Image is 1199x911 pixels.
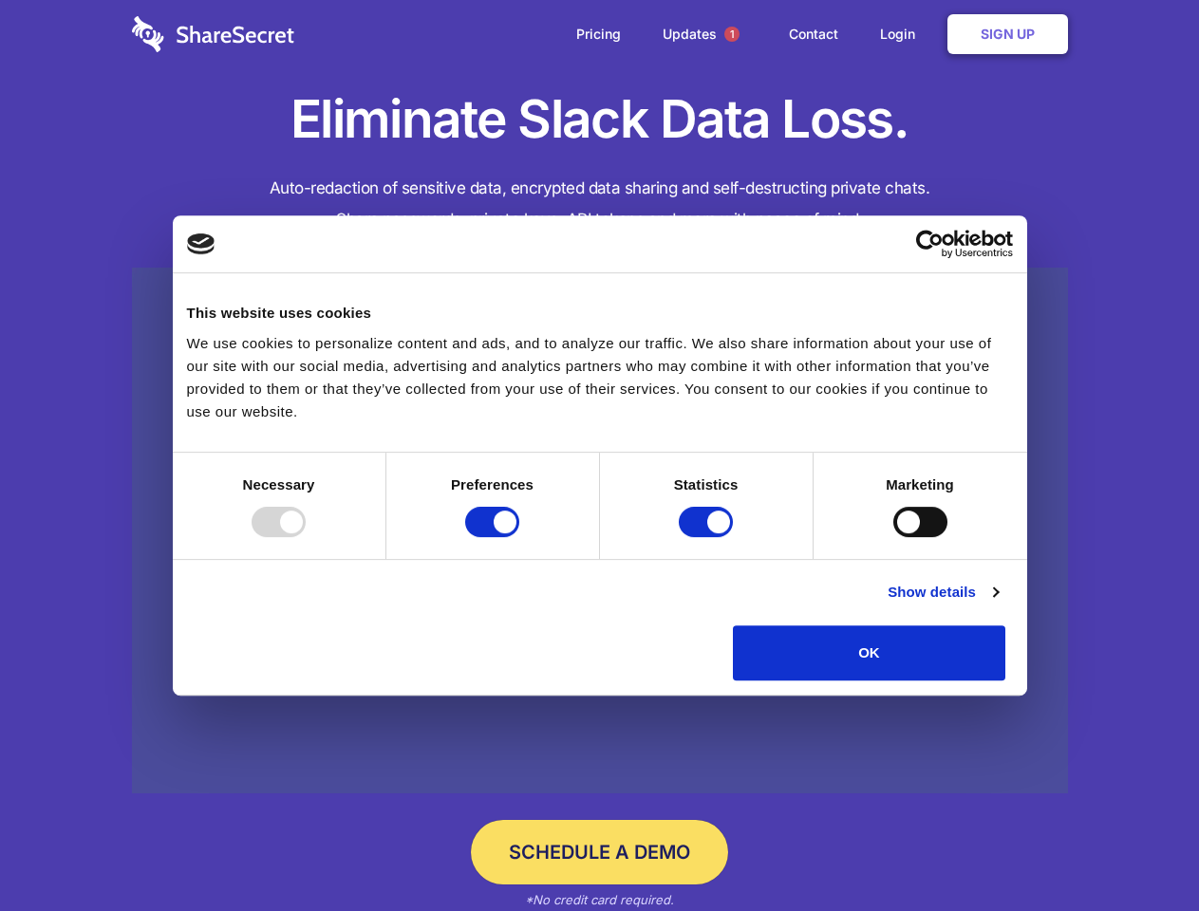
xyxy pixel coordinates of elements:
a: Sign Up [947,14,1068,54]
img: logo [187,233,215,254]
a: Pricing [557,5,640,64]
h1: Eliminate Slack Data Loss. [132,85,1068,154]
h4: Auto-redaction of sensitive data, encrypted data sharing and self-destructing private chats. Shar... [132,173,1068,235]
em: *No credit card required. [525,892,674,907]
a: Login [861,5,944,64]
strong: Necessary [243,476,315,493]
a: Show details [888,581,998,604]
a: Schedule a Demo [471,820,728,884]
div: We use cookies to personalize content and ads, and to analyze our traffic. We also share informat... [187,332,1013,423]
a: Wistia video thumbnail [132,268,1068,794]
div: This website uses cookies [187,302,1013,325]
img: logo-wordmark-white-trans-d4663122ce5f474addd5e946df7df03e33cb6a1c49d2221995e7729f52c070b2.svg [132,16,294,52]
a: Contact [770,5,857,64]
strong: Marketing [886,476,954,493]
a: Usercentrics Cookiebot - opens in a new window [847,230,1013,258]
button: OK [733,625,1005,680]
strong: Statistics [674,476,739,493]
strong: Preferences [451,476,534,493]
span: 1 [724,27,740,42]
